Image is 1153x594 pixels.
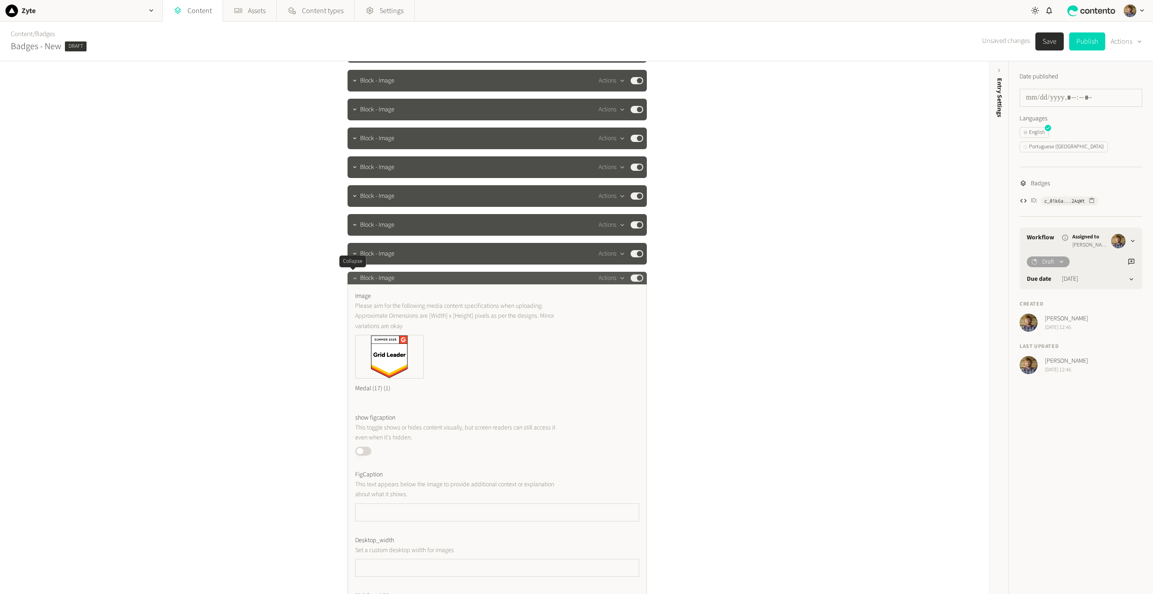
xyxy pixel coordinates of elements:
button: Draft [1027,256,1070,267]
a: Content [11,29,33,39]
button: Actions [599,133,625,144]
button: c_01k6a...2AqWt [1041,196,1098,206]
span: c_01k6a...2AqWt [1044,197,1085,205]
button: Actions [599,75,625,86]
div: Medal (17) (1) [355,379,424,399]
img: Péter Soltész [1111,234,1126,248]
span: Block - Image [360,163,394,172]
span: Entry Settings [995,78,1004,117]
div: Portuguese ([GEOGRAPHIC_DATA]) [1024,143,1104,151]
span: Draft [65,41,87,51]
img: Péter Soltész [1020,314,1038,332]
span: Block - Image [360,105,394,114]
span: [PERSON_NAME] [1045,356,1088,366]
div: Collapse [339,256,366,267]
span: Draft [1042,257,1054,267]
time: [DATE] [1062,274,1078,284]
button: Actions [1111,32,1142,50]
button: Actions [599,104,625,115]
span: / [33,29,35,39]
button: Actions [599,162,625,173]
img: Péter Soltész [1124,5,1136,17]
span: Image [355,292,371,301]
img: Péter Soltész [1020,356,1038,374]
span: FigCaption [355,470,383,480]
span: Block - Image [360,76,394,86]
a: Badges [35,29,55,39]
label: Languages [1020,114,1142,123]
span: Block - Image [360,249,394,259]
h4: Last updated [1020,343,1142,351]
span: [DATE] 12:46 [1045,366,1088,374]
button: Actions [599,248,625,259]
a: Workflow [1027,233,1054,242]
p: Please aim for the following media content specifications when uploading: Approximate Dimensions ... [355,301,560,331]
button: Actions [599,273,625,283]
span: Content types [302,5,343,16]
span: Desktop_width [355,536,394,545]
span: show figcaption [355,413,395,423]
p: Set a custom desktop width for images [355,545,560,555]
button: Portuguese ([GEOGRAPHIC_DATA]) [1020,142,1108,152]
img: Medal (17) (1) [356,335,423,378]
button: Actions [599,219,625,230]
span: [PERSON_NAME] [1045,314,1088,324]
button: Actions [599,191,625,201]
span: Block - Image [360,192,394,201]
h2: Zyte [22,5,36,16]
span: [PERSON_NAME] [1072,241,1107,249]
label: Date published [1020,72,1058,82]
span: Badges [1031,179,1050,188]
img: Zyte [5,5,18,17]
div: English [1024,128,1045,137]
h4: Created [1020,300,1142,308]
h2: Badges - New [11,40,61,53]
button: Save [1035,32,1064,50]
span: Unsaved changes [982,36,1030,46]
span: [DATE] 12:46 [1045,324,1088,332]
label: Due date [1027,274,1051,284]
p: This toggle shows or hides content visually, but screen readers can still access it even when it'... [355,423,560,443]
span: Block - Image [360,274,394,283]
p: This text appears below the image to provide additional context or explanation about what it shows. [355,480,560,500]
span: Block - Image [360,134,394,143]
button: Publish [1069,32,1105,50]
span: Settings [380,5,403,16]
span: Block - Image [360,220,394,230]
span: Assigned to [1072,233,1107,241]
span: ID: [1031,196,1037,206]
button: English [1020,127,1049,138]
